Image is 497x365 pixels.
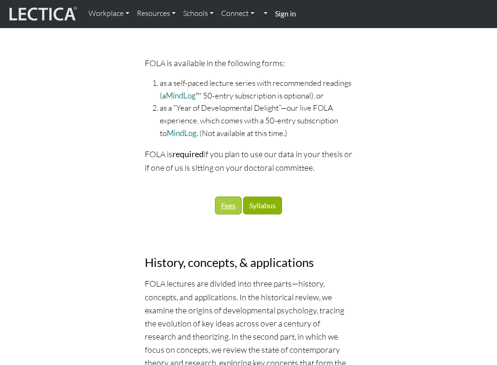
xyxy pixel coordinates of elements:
a: Syllabus [243,197,282,214]
h3: History, concepts, & applications [145,255,353,270]
a: Schools [179,4,217,23]
li: as a “Year of Developmental Delight”—our live FOLA experience, which comes with a 50-entry subscr... [160,102,353,140]
a: Fees [215,197,242,214]
a: Workplace [85,4,133,23]
strong: required [172,149,204,159]
p: FOLA is if you plan to use our data in your thesis or if one of us is sitting on your doctoral co... [145,147,353,174]
a: Sign in [271,4,300,24]
a: MindLog [166,91,196,100]
strong: Sign in [275,9,296,18]
li: as a self-paced lecture series with recommended readings (a ™ 50-entry subscription is optional), or [160,77,353,102]
p: FOLA is available in the following forms: [145,56,353,69]
a: Connect [217,4,258,23]
a: Resources [133,4,179,23]
img: lecticalive [7,5,77,23]
a: MindLog [167,128,197,138]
